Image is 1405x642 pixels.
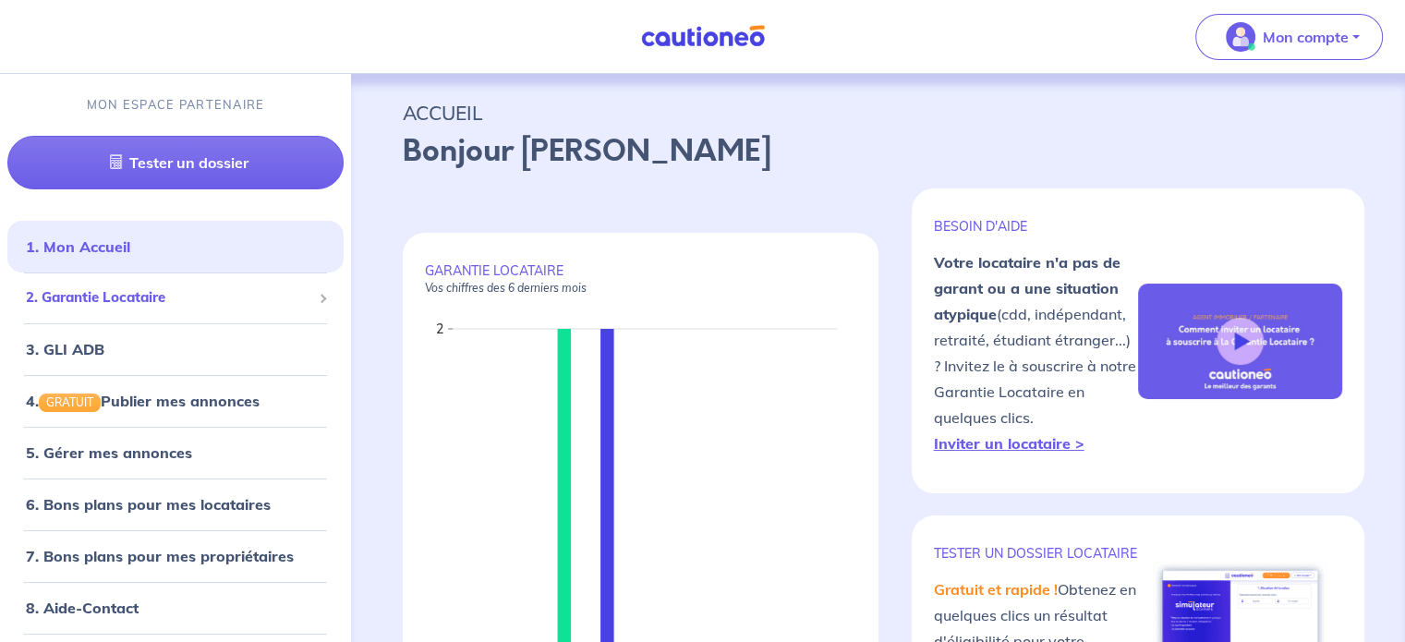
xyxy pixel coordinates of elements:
p: TESTER un dossier locataire [934,545,1138,562]
div: 6. Bons plans pour mes locataires [7,486,344,523]
p: Bonjour [PERSON_NAME] [403,129,1353,174]
a: 7. Bons plans pour mes propriétaires [26,547,294,565]
img: Cautioneo [634,25,772,48]
button: illu_account_valid_menu.svgMon compte [1195,14,1383,60]
a: 5. Gérer mes annonces [26,443,192,462]
a: 4.GRATUITPublier mes annonces [26,392,260,410]
div: 8. Aide-Contact [7,589,344,626]
em: Gratuit et rapide ! [934,580,1058,599]
div: 7. Bons plans pour mes propriétaires [7,538,344,575]
div: 4.GRATUITPublier mes annonces [7,382,344,419]
p: ACCUEIL [403,96,1353,129]
div: 1. Mon Accueil [7,228,344,265]
div: 2. Garantie Locataire [7,280,344,316]
p: (cdd, indépendant, retraité, étudiant étranger...) ? Invitez le à souscrire à notre Garantie Loca... [934,249,1138,456]
p: MON ESPACE PARTENAIRE [87,96,265,114]
strong: Votre locataire n'a pas de garant ou a une situation atypique [934,253,1120,323]
a: Inviter un locataire > [934,434,1084,453]
em: Vos chiffres des 6 derniers mois [425,281,587,295]
text: 2 [436,321,443,337]
a: 3. GLI ADB [26,340,104,358]
a: 1. Mon Accueil [26,237,130,256]
a: Tester un dossier [7,136,344,189]
img: video-gli-new-none.jpg [1138,284,1342,399]
a: 8. Aide-Contact [26,599,139,617]
p: GARANTIE LOCATAIRE [425,262,855,296]
p: Mon compte [1263,26,1349,48]
div: 5. Gérer mes annonces [7,434,344,471]
img: illu_account_valid_menu.svg [1226,22,1255,52]
p: BESOIN D'AIDE [934,218,1138,235]
span: 2. Garantie Locataire [26,287,311,309]
div: 3. GLI ADB [7,331,344,368]
a: 6. Bons plans pour mes locataires [26,495,271,514]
